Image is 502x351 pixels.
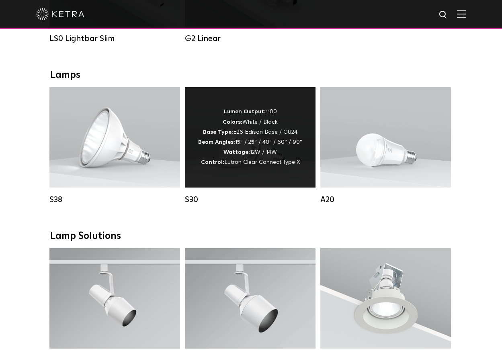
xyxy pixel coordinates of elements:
[224,159,300,165] span: Lutron Clear Connect Type X
[185,195,316,204] div: S30
[223,119,242,125] strong: Colors:
[49,34,180,43] div: LS0 Lightbar Slim
[49,87,180,204] a: S38 Lumen Output:1100Colors:White / BlackBase Type:E26 Edison Base / GU24Beam Angles:10° / 25° / ...
[320,195,451,204] div: A20
[201,159,224,165] strong: Control:
[185,34,316,43] div: G2 Linear
[203,129,233,135] strong: Base Type:
[50,69,452,81] div: Lamps
[438,10,449,20] img: search icon
[49,195,180,204] div: S38
[223,149,250,155] strong: Wattage:
[50,231,452,242] div: Lamp Solutions
[457,10,466,18] img: Hamburger%20Nav.svg
[224,109,266,114] strong: Lumen Output:
[185,87,316,204] a: S30 Lumen Output:1100Colors:White / BlackBase Type:E26 Edison Base / GU24Beam Angles:15° / 25° / ...
[198,139,235,145] strong: Beam Angles:
[320,87,451,204] a: A20 Lumen Output:600 / 800Colors:White / BlackBase Type:E26 Edison Base / GU24Beam Angles:Omni-Di...
[198,107,302,167] div: 1100 White / Black E26 Edison Base / GU24 15° / 25° / 40° / 60° / 90° 12W / 14W
[36,8,84,20] img: ketra-logo-2019-white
